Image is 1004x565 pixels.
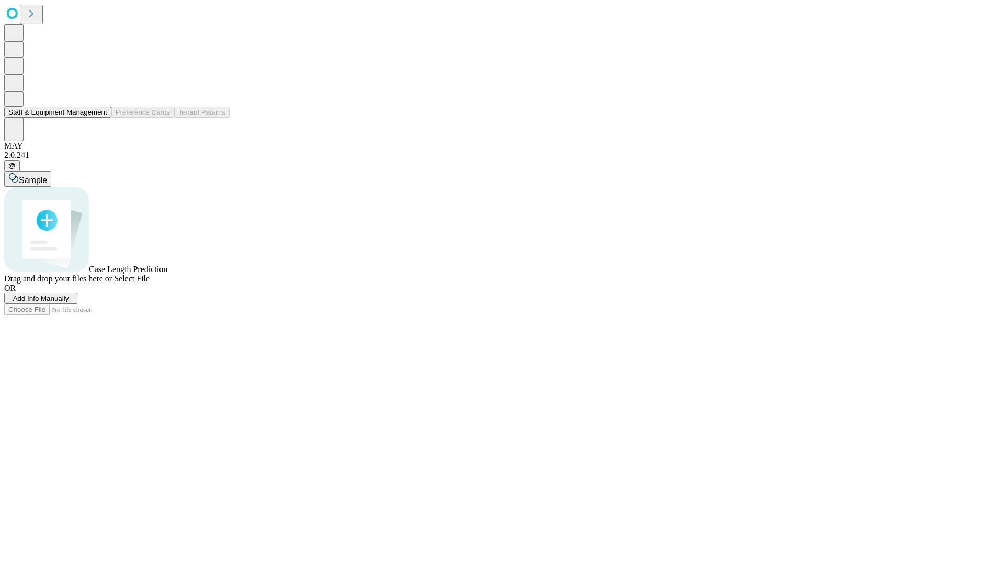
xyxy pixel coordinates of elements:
span: Case Length Prediction [89,265,167,274]
button: Add Info Manually [4,293,77,304]
span: Sample [19,176,47,185]
button: Preference Cards [111,107,174,118]
span: @ [8,162,16,169]
span: Select File [114,274,150,283]
button: Tenant Params [174,107,230,118]
span: Drag and drop your files here or [4,274,112,283]
button: @ [4,160,20,171]
div: 2.0.241 [4,151,1000,160]
button: Staff & Equipment Management [4,107,111,118]
span: OR [4,284,16,292]
div: MAY [4,141,1000,151]
span: Add Info Manually [13,295,69,302]
button: Sample [4,171,51,187]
